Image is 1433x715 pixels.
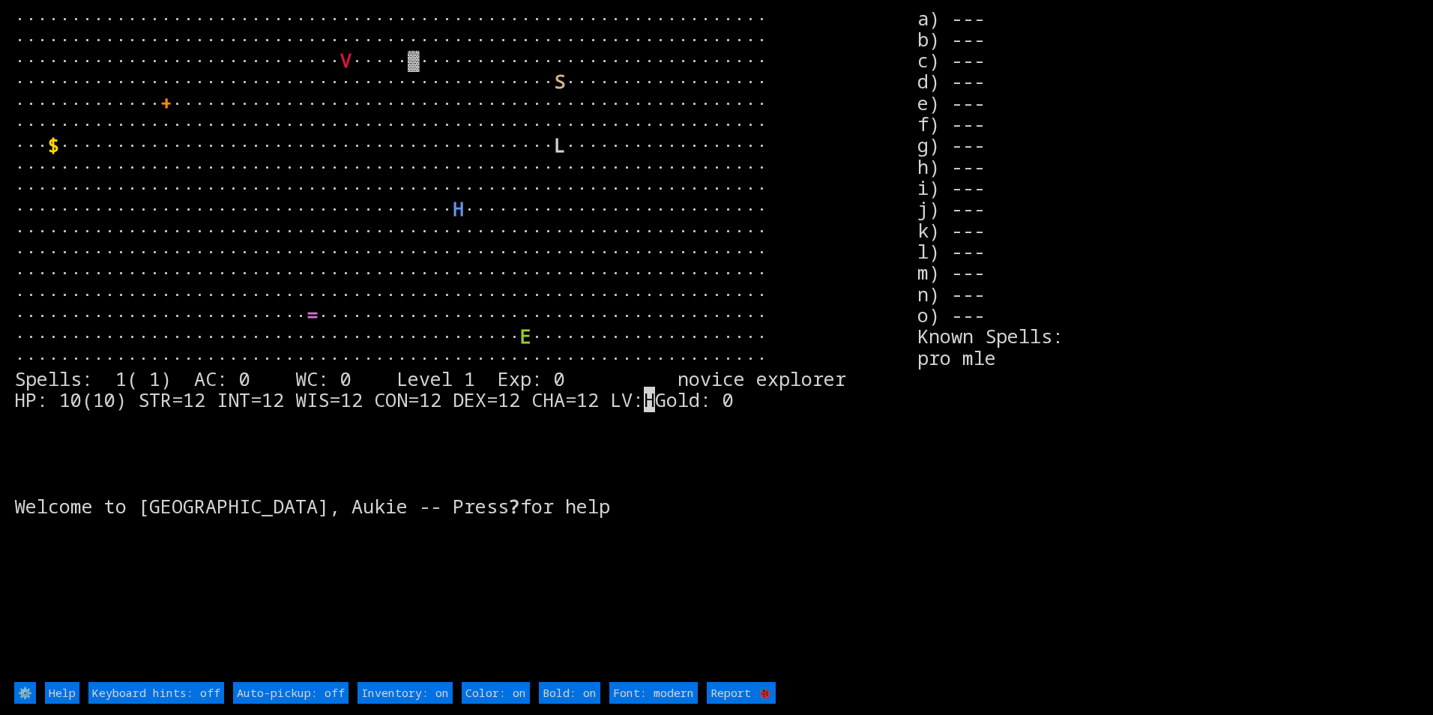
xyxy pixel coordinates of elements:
[88,682,224,703] input: Keyboard hints: off
[48,132,59,157] font: $
[509,493,520,519] b: ?
[453,196,464,221] font: H
[45,682,79,703] input: Help
[609,682,698,703] input: Font: modern
[233,682,349,703] input: Auto-pickup: off
[554,68,565,94] font: S
[707,682,776,703] input: Report 🐞
[462,682,530,703] input: Color: on
[307,302,318,328] font: =
[917,7,1419,680] stats: a) --- b) --- c) --- d) --- e) --- f) --- g) --- h) --- i) --- j) --- k) --- l) --- m) --- n) ---...
[14,7,917,680] larn: ··································································· ·····························...
[160,90,172,115] font: +
[520,323,531,349] font: E
[358,682,453,703] input: Inventory: on
[14,682,36,703] input: ⚙️
[539,682,600,703] input: Bold: on
[340,47,352,73] font: V
[644,387,655,412] mark: H
[554,132,565,157] font: L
